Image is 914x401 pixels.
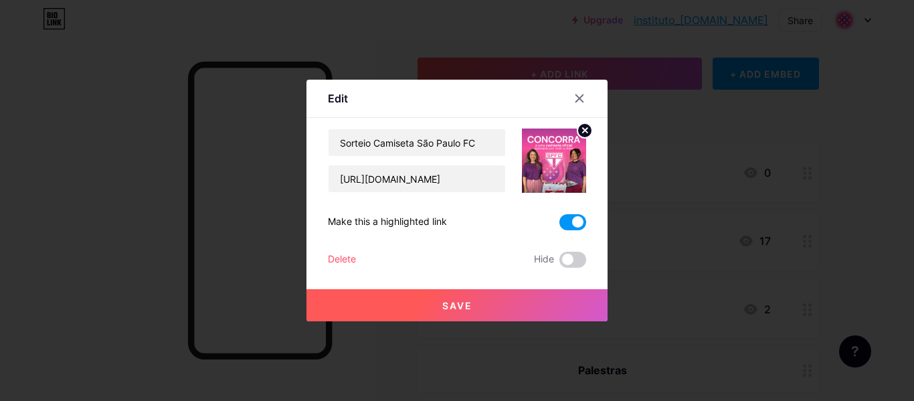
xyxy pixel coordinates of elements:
div: Delete [328,252,356,268]
span: Save [442,300,472,311]
button: Save [306,289,608,321]
div: Make this a highlighted link [328,214,447,230]
span: Hide [534,252,554,268]
input: URL [329,165,505,192]
div: Edit [328,90,348,106]
input: Title [329,129,505,156]
img: link_thumbnail [522,129,586,193]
